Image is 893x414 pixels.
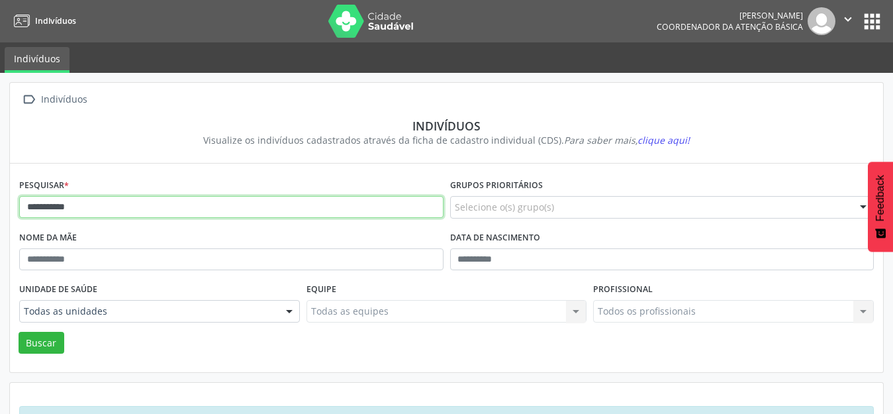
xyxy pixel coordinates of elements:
[841,12,855,26] i: 
[24,305,273,318] span: Todas as unidades
[593,280,653,300] label: Profissional
[861,10,884,33] button: apps
[19,90,38,109] i: 
[455,200,554,214] span: Selecione o(s) grupo(s)
[657,21,803,32] span: Coordenador da Atenção Básica
[874,175,886,221] span: Feedback
[450,176,543,196] label: Grupos prioritários
[306,280,336,300] label: Equipe
[28,119,865,133] div: Indivíduos
[19,90,89,109] a:  Indivíduos
[19,228,77,248] label: Nome da mãe
[38,90,89,109] div: Indivíduos
[19,176,69,196] label: Pesquisar
[637,134,690,146] span: clique aqui!
[35,15,76,26] span: Indivíduos
[835,7,861,35] button: 
[808,7,835,35] img: img
[868,162,893,252] button: Feedback - Mostrar pesquisa
[5,47,70,73] a: Indivíduos
[657,10,803,21] div: [PERSON_NAME]
[9,10,76,32] a: Indivíduos
[19,280,97,300] label: Unidade de saúde
[564,134,690,146] i: Para saber mais,
[28,133,865,147] div: Visualize os indivíduos cadastrados através da ficha de cadastro individual (CDS).
[450,228,540,248] label: Data de nascimento
[19,332,64,354] button: Buscar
